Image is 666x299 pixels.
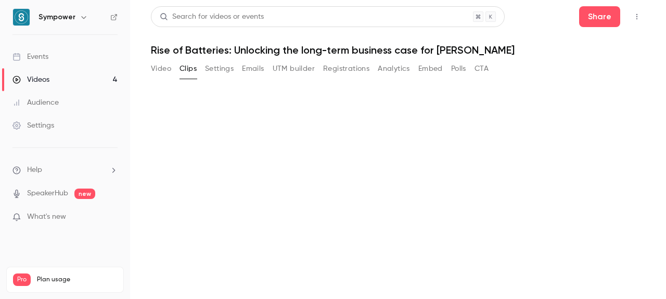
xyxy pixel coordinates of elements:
button: Emails [242,60,264,77]
span: Pro [13,273,31,286]
button: Analytics [378,60,410,77]
span: Plan usage [37,276,117,284]
div: Search for videos or events [160,11,264,22]
button: Share [579,6,620,27]
span: new [74,189,95,199]
button: Polls [451,60,466,77]
div: Events [12,52,48,62]
button: Embed [418,60,443,77]
button: Clips [180,60,197,77]
button: Top Bar Actions [629,8,645,25]
h1: Rise of Batteries: Unlocking the long-term business case for [PERSON_NAME] [151,44,645,56]
span: What's new [27,211,66,222]
li: help-dropdown-opener [12,165,118,176]
span: Help [27,165,42,176]
button: Video [151,60,171,77]
img: Sympower [13,9,30,26]
button: Settings [205,60,234,77]
button: UTM builder [273,60,315,77]
button: Registrations [323,60,369,77]
div: Videos [12,74,49,85]
a: SpeakerHub [27,188,68,199]
h6: Sympower [39,12,75,22]
div: Settings [12,120,54,131]
button: CTA [475,60,489,77]
div: Audience [12,97,59,108]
